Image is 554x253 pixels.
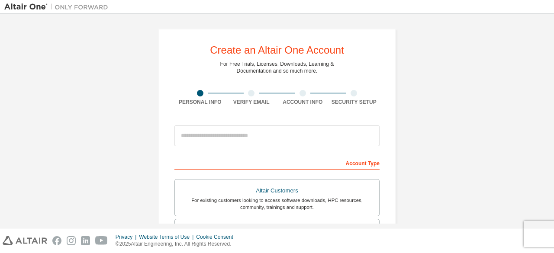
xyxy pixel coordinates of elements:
div: Personal Info [174,99,226,106]
div: Cookie Consent [196,234,238,240]
img: Altair One [4,3,113,11]
div: Account Info [277,99,329,106]
img: youtube.svg [95,236,108,245]
div: For Free Trials, Licenses, Downloads, Learning & Documentation and so much more. [220,61,334,74]
img: facebook.svg [52,236,61,245]
img: linkedin.svg [81,236,90,245]
p: © 2025 Altair Engineering, Inc. All Rights Reserved. [116,240,238,248]
div: Website Terms of Use [139,234,196,240]
div: Privacy [116,234,139,240]
img: instagram.svg [67,236,76,245]
img: altair_logo.svg [3,236,47,245]
div: For existing customers looking to access software downloads, HPC resources, community, trainings ... [180,197,374,211]
div: Account Type [174,156,380,170]
div: Verify Email [226,99,277,106]
div: Altair Customers [180,185,374,197]
div: Security Setup [329,99,380,106]
div: Create an Altair One Account [210,45,344,55]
